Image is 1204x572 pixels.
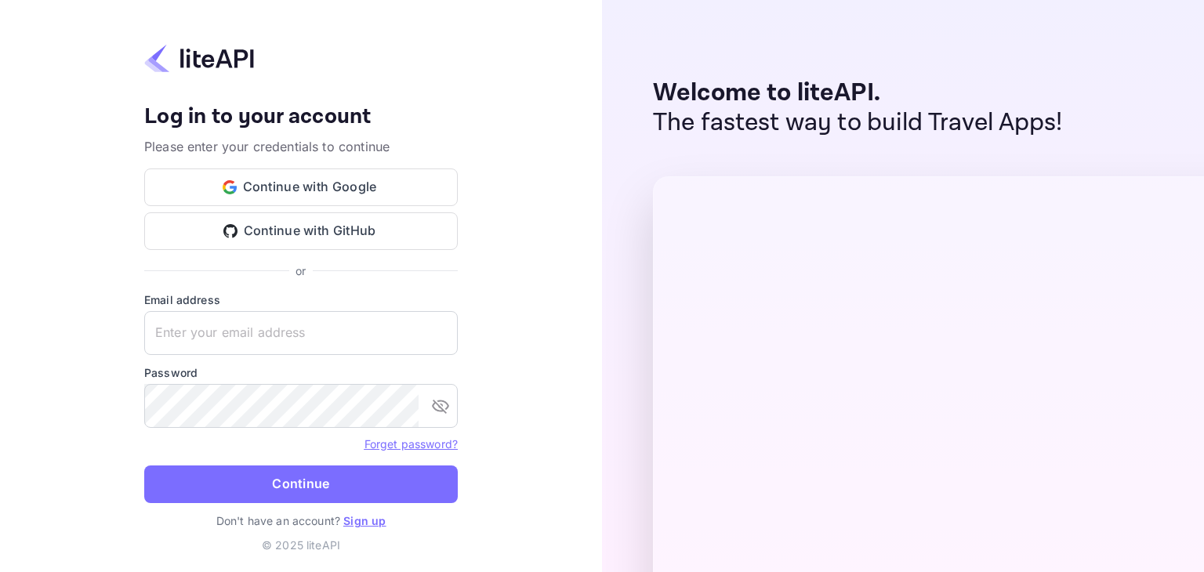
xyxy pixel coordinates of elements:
[364,437,458,451] a: Forget password?
[144,291,458,308] label: Email address
[144,137,458,156] p: Please enter your credentials to continue
[144,465,458,503] button: Continue
[364,436,458,451] a: Forget password?
[425,390,456,422] button: toggle password visibility
[144,168,458,206] button: Continue with Google
[144,103,458,131] h4: Log in to your account
[296,262,306,279] p: or
[343,514,386,527] a: Sign up
[144,212,458,250] button: Continue with GitHub
[144,311,458,355] input: Enter your email address
[653,108,1063,138] p: The fastest way to build Travel Apps!
[144,364,458,381] label: Password
[144,43,254,74] img: liteapi
[144,512,458,529] p: Don't have an account?
[262,537,340,553] p: © 2025 liteAPI
[653,78,1063,108] p: Welcome to liteAPI.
